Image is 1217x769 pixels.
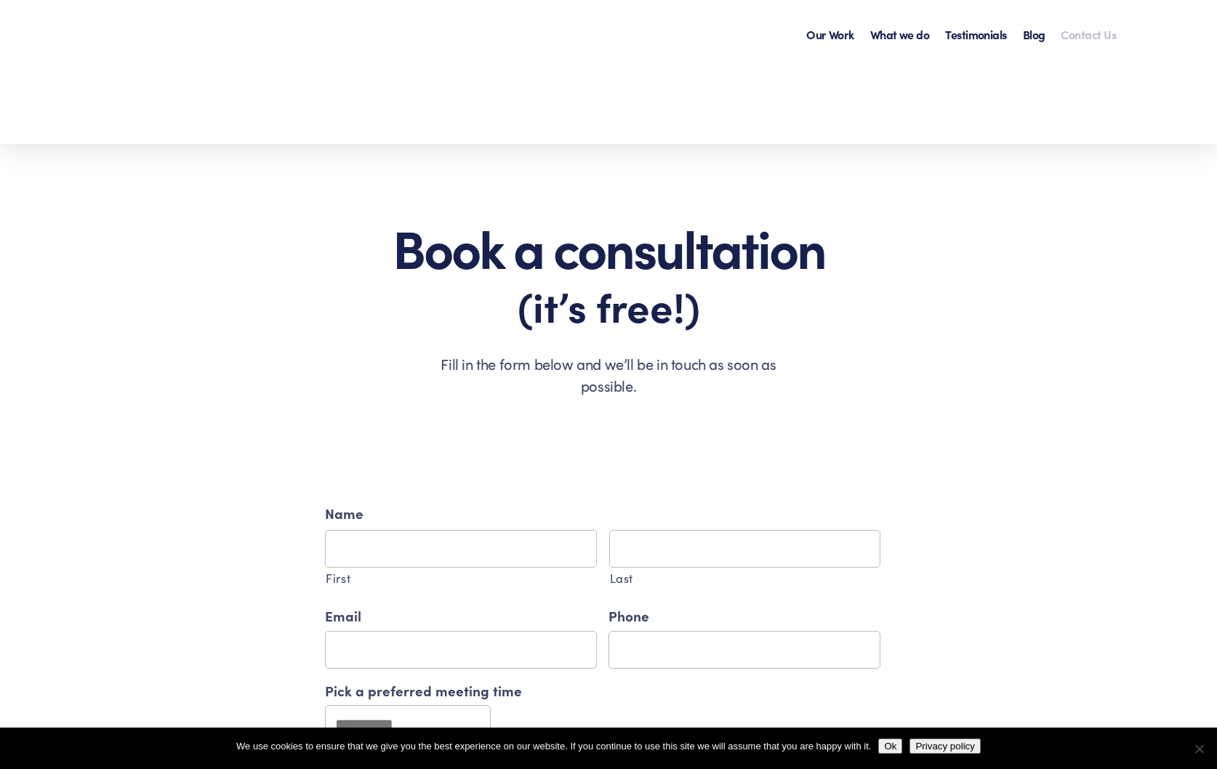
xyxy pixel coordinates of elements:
img: new logo [101,20,294,129]
span: No [1192,741,1206,756]
span: (it’s free!) [518,276,700,334]
label: First [326,568,597,587]
p: Fill in the form below and we’ll be in touch as soon as possible. [418,353,799,396]
a: What we do [870,23,930,69]
a: Testimonials [945,23,1006,69]
a: Contact Us [1061,23,1116,69]
label: Last [610,568,881,587]
label: Phone [608,607,649,625]
a: Blog [1023,23,1045,69]
span: We use cookies to ensure that we give you the best experience on our website. If you continue to ... [236,739,871,754]
label: Name [325,504,364,523]
label: Email [325,607,361,625]
label: Pick a preferred meeting time [325,682,522,700]
button: Ok [878,738,902,754]
button: Privacy policy [909,738,980,754]
a: Newday Media [101,20,294,129]
a: Our Work [806,23,854,69]
span: Book a consultation [393,209,825,283]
